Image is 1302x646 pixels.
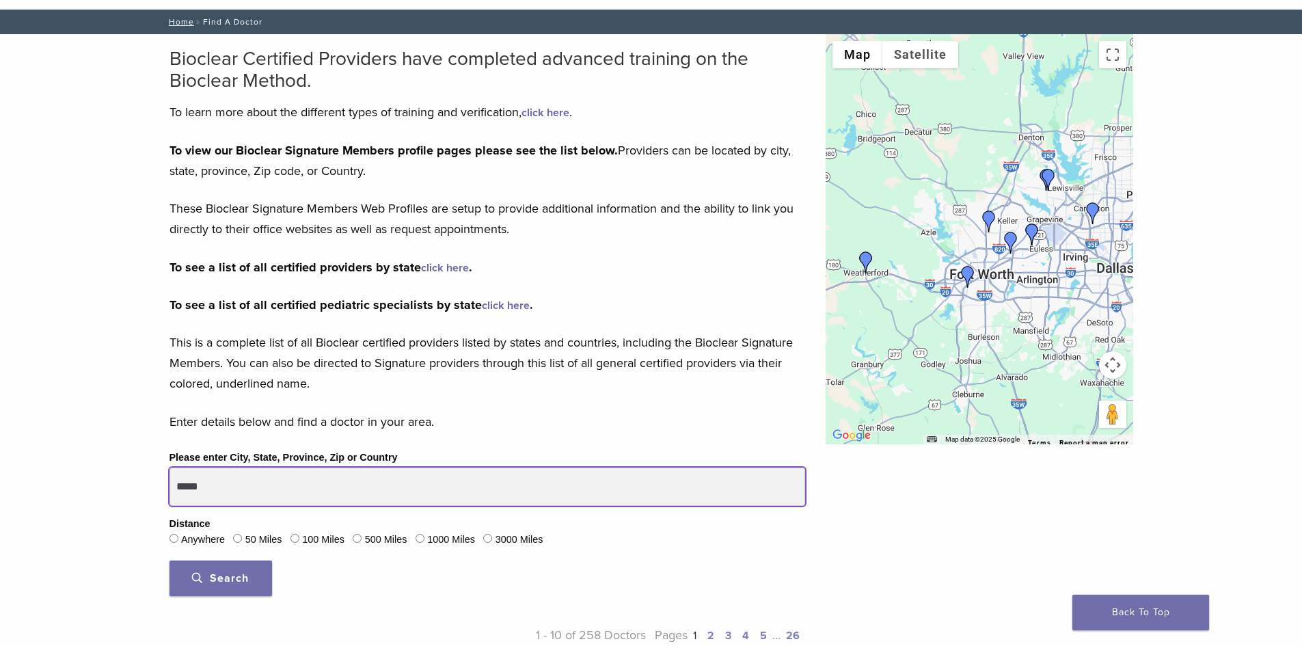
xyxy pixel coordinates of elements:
[169,140,805,181] p: Providers can be located by city, state, province, Zip code, or Country.
[169,260,472,275] strong: To see a list of all certified providers by state .
[1072,595,1209,630] a: Back To Top
[786,629,800,643] a: 26
[159,10,1143,34] nav: Find A Doctor
[421,261,469,275] a: click here
[194,18,203,25] span: /
[832,41,882,68] button: Show street map
[192,571,249,585] span: Search
[165,17,194,27] a: Home
[169,412,805,432] p: Enter details below and find a doctor in your area.
[169,297,533,312] strong: To see a list of all certified pediatric specialists by state .
[169,332,805,394] p: This is a complete list of all Bioclear certified providers listed by states and countries, inclu...
[829,427,874,444] a: Open this area in Google Maps (opens a new window)
[169,143,618,158] strong: To view our Bioclear Signature Members profile pages please see the list below.
[1099,351,1126,379] button: Map camera controls
[169,450,398,466] label: Please enter City, State, Province, Zip or Country
[496,533,543,548] label: 3000 Miles
[302,533,344,548] label: 100 Miles
[169,517,211,532] legend: Distance
[427,533,475,548] label: 1000 Miles
[1021,224,1043,245] div: Dr. Lauren Drennan
[1059,439,1129,446] a: Report a map error
[1037,169,1059,191] div: Dr. Yasi Sabour
[1099,401,1126,428] button: Drag Pegman onto the map to open Street View
[1028,439,1051,447] a: Terms (opens in new tab)
[829,427,874,444] img: Google
[169,198,805,239] p: These Bioclear Signature Members Web Profiles are setup to provide additional information and the...
[742,629,749,643] a: 4
[978,211,1000,232] div: Dr. Salil Mehta
[169,102,805,122] p: To learn more about the different types of training and verification, .
[855,252,877,273] div: Dr. Ashley Decker
[365,533,407,548] label: 500 Miles
[945,435,1020,443] span: Map data ©2025 Google
[169,561,272,596] button: Search
[693,629,696,643] a: 1
[725,629,731,643] a: 3
[957,266,979,288] div: Dr. Amy Bender
[245,533,282,548] label: 50 Miles
[1000,232,1022,254] div: Dr. Neelam Dube
[927,435,936,444] button: Keyboard shortcuts
[181,533,225,548] label: Anywhere
[482,299,530,312] a: click here
[1099,41,1126,68] button: Toggle fullscreen view
[882,41,958,68] button: Show satellite imagery
[1035,169,1057,191] div: Dr. Will Wyatt
[169,48,805,92] h2: Bioclear Certified Providers have completed advanced training on the Bioclear Method.
[521,106,569,120] a: click here
[1082,202,1104,224] div: Dr. Irina Hayrapetyan
[707,629,714,643] a: 2
[772,628,781,643] span: …
[760,629,767,643] a: 5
